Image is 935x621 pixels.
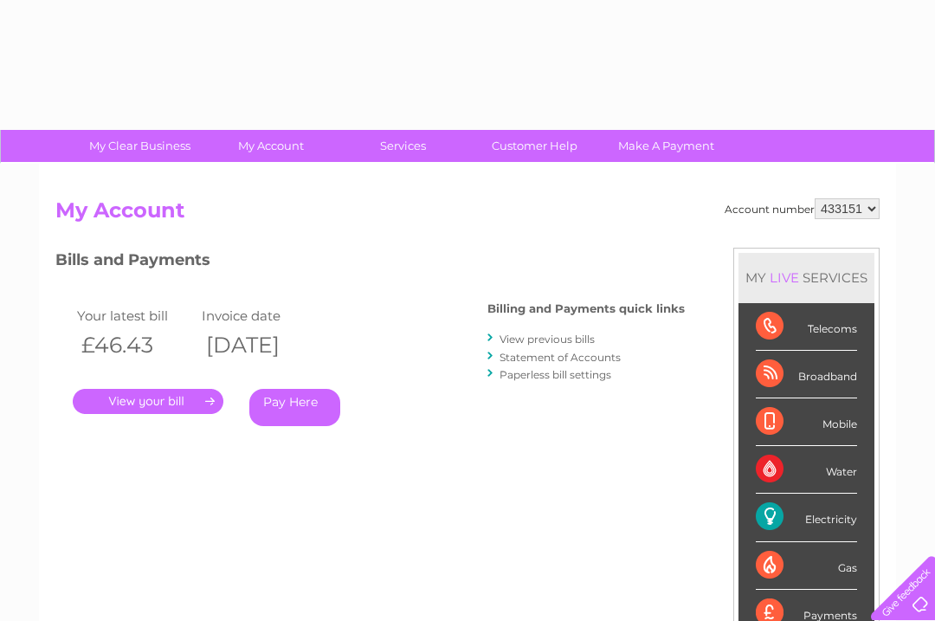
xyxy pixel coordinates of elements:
a: Pay Here [249,389,340,426]
a: My Account [200,130,343,162]
div: Gas [756,542,857,590]
div: Account number [725,198,880,219]
div: Electricity [756,494,857,541]
td: Your latest bill [73,304,197,327]
th: £46.43 [73,327,197,363]
div: Broadband [756,351,857,398]
a: View previous bills [500,333,595,346]
h2: My Account [55,198,880,231]
a: Services [332,130,474,162]
a: My Clear Business [68,130,211,162]
a: Statement of Accounts [500,351,621,364]
div: Telecoms [756,303,857,351]
div: MY SERVICES [738,253,874,302]
div: LIVE [766,269,803,286]
h4: Billing and Payments quick links [487,302,685,315]
a: . [73,389,223,414]
div: Water [756,446,857,494]
a: Customer Help [463,130,606,162]
td: Invoice date [197,304,322,327]
h3: Bills and Payments [55,248,685,278]
div: Mobile [756,398,857,446]
a: Paperless bill settings [500,368,611,381]
a: Make A Payment [595,130,738,162]
th: [DATE] [197,327,322,363]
